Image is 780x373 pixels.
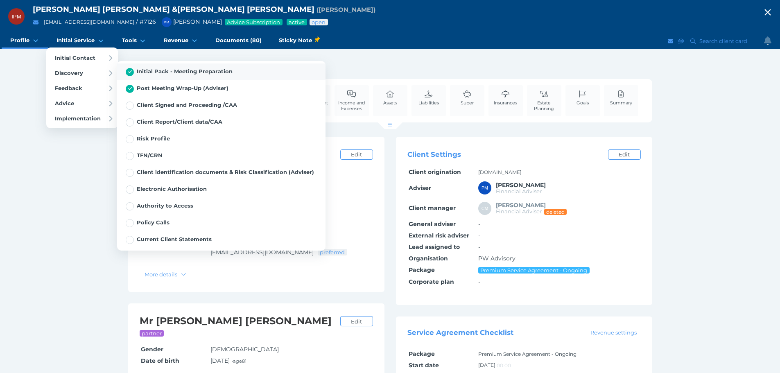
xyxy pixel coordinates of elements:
[158,18,222,25] span: [PERSON_NAME]
[698,38,751,44] span: Search client card
[140,315,336,328] h2: Mr [PERSON_NAME] [PERSON_NAME]
[128,61,652,70] h1: Details and Management
[10,37,29,44] span: Profile
[33,5,170,14] span: [PERSON_NAME] [PERSON_NAME]
[126,185,207,192] span: Electronic Authorisation
[288,19,305,25] span: Service package status: Active service agreement in place
[57,37,95,44] span: Initial Service
[478,202,491,215] div: Catherine Maitland
[529,100,559,111] span: Estate Planning
[496,188,542,194] span: Financial Adviser
[117,215,326,231] a: Policy Calls
[117,114,326,131] a: Client Report/Client data/CAA
[409,220,456,228] span: General adviser
[122,37,137,44] span: Tools
[667,36,675,46] button: Email
[494,100,517,106] span: Insurances
[478,220,480,228] span: -
[340,316,373,326] a: Edit
[478,255,515,262] span: PW Advisory
[381,85,399,110] a: Assets
[141,269,190,279] button: More details
[210,249,314,256] a: [EMAIL_ADDRESS][DOMAIN_NAME]
[478,232,480,239] span: -
[233,358,246,364] small: age 81
[677,36,685,46] button: SMS
[126,135,170,142] span: Risk Profile
[409,255,448,262] span: Organisation
[527,85,561,116] a: Estate Planning
[319,249,346,255] span: preferred
[610,100,632,106] span: Summary
[117,231,326,248] a: Current Client Statements
[687,36,751,46] button: Search client card
[210,357,246,364] span: [DATE] •
[141,346,163,353] span: Gender
[409,232,469,239] span: External risk adviser
[586,328,640,337] a: Revenue settings
[587,329,640,336] span: Revenue settings
[155,33,207,49] a: Revenue
[117,147,326,164] a: TFN/CRN
[409,278,454,285] span: Corporate plan
[409,362,439,369] span: Start date
[55,100,74,106] span: Advice
[126,219,170,226] span: Policy Calls
[215,37,262,44] span: Documents (80)
[409,266,435,274] span: Package
[141,271,179,278] span: More details
[480,267,588,274] span: Premium Service Agreement - Ongoing
[461,100,474,106] span: Super
[337,100,367,111] span: Income and Expenses
[141,357,179,364] span: Date of birth
[478,278,480,285] span: -
[126,236,212,242] span: Current Client Statements
[136,18,156,25] span: / # 7126
[409,184,431,192] span: Adviser
[496,208,542,215] span: Financial Adviser (DELETED)
[418,100,439,106] span: Liabilities
[317,6,375,14] span: Preferred name
[117,63,326,80] a: Initial Pack - Meeting Preparation
[117,97,326,114] a: Client Signed and Proceeding /CAA
[497,362,511,368] span: 00:00
[477,167,641,178] td: [DOMAIN_NAME]
[546,209,565,215] span: deleted
[409,243,460,251] span: Lead assigned to
[482,185,488,190] span: PM
[44,19,134,25] a: [EMAIL_ADDRESS][DOMAIN_NAME]
[117,164,326,181] a: Client identification documents & Risk Classification (Adviser)
[226,19,281,25] span: Advice Subscription
[496,181,546,189] span: Peter McDonald
[482,206,488,211] span: CM
[126,152,163,158] span: TFN/CRN
[477,348,641,360] td: Premium Service Agreement - Ongoing
[340,149,373,160] a: Edit
[126,202,193,209] span: Authority to Access
[577,100,589,106] span: Goals
[335,85,369,116] a: Income and Expenses
[55,115,101,122] span: Implementation
[615,151,633,158] span: Edit
[608,85,634,110] a: Summary
[347,151,365,158] span: Edit
[141,330,163,337] span: partner
[8,8,25,25] div: Irene Patricia Mitchell
[48,33,113,49] a: Initial Service
[409,204,456,212] span: Client manager
[31,17,41,27] button: Email
[55,70,83,76] span: Discovery
[164,37,188,44] span: Revenue
[409,350,435,357] span: Package
[496,201,546,209] span: Catherine Maitland (DELETED)
[126,68,233,75] span: Initial Pack - Meeting Preparation
[117,198,326,215] a: Authority to Access
[477,360,641,371] td: [DATE]
[55,54,95,61] span: Initial Contact
[416,85,441,110] a: Liabilities
[11,14,21,20] span: IPM
[279,36,319,45] span: Sticky Note
[126,85,228,91] span: Post Meeting Wrap-Up (Adviser)
[608,149,641,160] a: Edit
[162,17,172,27] div: Peter McDonald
